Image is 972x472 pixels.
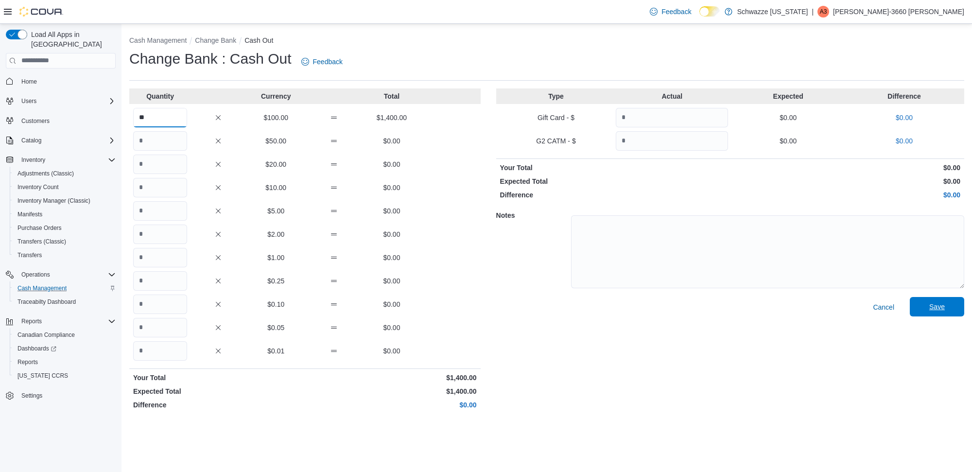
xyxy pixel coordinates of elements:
[364,323,418,332] p: $0.00
[133,295,187,314] input: Quantity
[21,156,45,164] span: Inventory
[732,136,844,146] p: $0.00
[500,176,729,186] p: Expected Total
[14,209,46,220] a: Manifests
[17,238,66,245] span: Transfers (Classic)
[14,168,116,179] span: Adjustments (Classic)
[732,91,844,101] p: Expected
[17,135,116,146] span: Catalog
[133,201,187,221] input: Quantity
[249,113,303,122] p: $100.00
[10,248,120,262] button: Transfers
[2,153,120,167] button: Inventory
[732,190,960,200] p: $0.00
[661,7,691,17] span: Feedback
[21,97,36,105] span: Users
[17,315,46,327] button: Reports
[848,113,960,122] p: $0.00
[249,136,303,146] p: $50.00
[21,317,42,325] span: Reports
[820,6,827,17] span: A3
[2,315,120,328] button: Reports
[817,6,829,17] div: Angelica-3660 Ortiz
[129,49,292,69] h1: Change Bank : Cash Out
[14,329,79,341] a: Canadian Compliance
[10,235,120,248] button: Transfers (Classic)
[17,269,116,280] span: Operations
[133,341,187,361] input: Quantity
[869,297,898,317] button: Cancel
[732,176,960,186] p: $0.00
[14,329,116,341] span: Canadian Compliance
[500,163,729,173] p: Your Total
[500,136,612,146] p: G2 CATM - $
[910,297,964,316] button: Save
[307,373,476,383] p: $1,400.00
[14,343,60,354] a: Dashboards
[14,236,116,247] span: Transfers (Classic)
[14,296,80,308] a: Traceabilty Dashboard
[133,91,187,101] p: Quantity
[21,271,50,279] span: Operations
[19,7,63,17] img: Cova
[929,302,945,312] span: Save
[496,206,569,225] h5: Notes
[307,400,476,410] p: $0.00
[133,225,187,244] input: Quantity
[833,6,964,17] p: [PERSON_NAME]-3660 [PERSON_NAME]
[249,183,303,192] p: $10.00
[2,388,120,402] button: Settings
[17,210,42,218] span: Manifests
[14,296,116,308] span: Traceabilty Dashboard
[133,386,303,396] p: Expected Total
[364,91,418,101] p: Total
[10,355,120,369] button: Reports
[17,170,74,177] span: Adjustments (Classic)
[17,76,41,87] a: Home
[14,236,70,247] a: Transfers (Classic)
[307,386,476,396] p: $1,400.00
[14,209,116,220] span: Manifests
[10,328,120,342] button: Canadian Compliance
[21,392,42,400] span: Settings
[17,75,116,87] span: Home
[14,282,116,294] span: Cash Management
[616,131,728,151] input: Quantity
[133,131,187,151] input: Quantity
[14,370,72,382] a: [US_STATE] CCRS
[732,113,844,122] p: $0.00
[133,108,187,127] input: Quantity
[133,178,187,197] input: Quantity
[10,369,120,383] button: [US_STATE] CCRS
[17,298,76,306] span: Traceabilty Dashboard
[10,295,120,309] button: Traceabilty Dashboard
[133,155,187,174] input: Quantity
[14,356,42,368] a: Reports
[244,36,273,44] button: Cash Out
[364,136,418,146] p: $0.00
[2,134,120,147] button: Catalog
[297,52,347,71] a: Feedback
[17,345,56,352] span: Dashboards
[313,57,343,67] span: Feedback
[364,229,418,239] p: $0.00
[732,163,960,173] p: $0.00
[17,154,49,166] button: Inventory
[14,356,116,368] span: Reports
[646,2,695,21] a: Feedback
[249,323,303,332] p: $0.05
[873,302,894,312] span: Cancel
[17,95,116,107] span: Users
[10,208,120,221] button: Manifests
[6,70,116,428] nav: Complex example
[17,251,42,259] span: Transfers
[17,315,116,327] span: Reports
[616,108,728,127] input: Quantity
[14,181,116,193] span: Inventory Count
[249,91,303,101] p: Currency
[2,268,120,281] button: Operations
[364,276,418,286] p: $0.00
[2,74,120,88] button: Home
[14,222,116,234] span: Purchase Orders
